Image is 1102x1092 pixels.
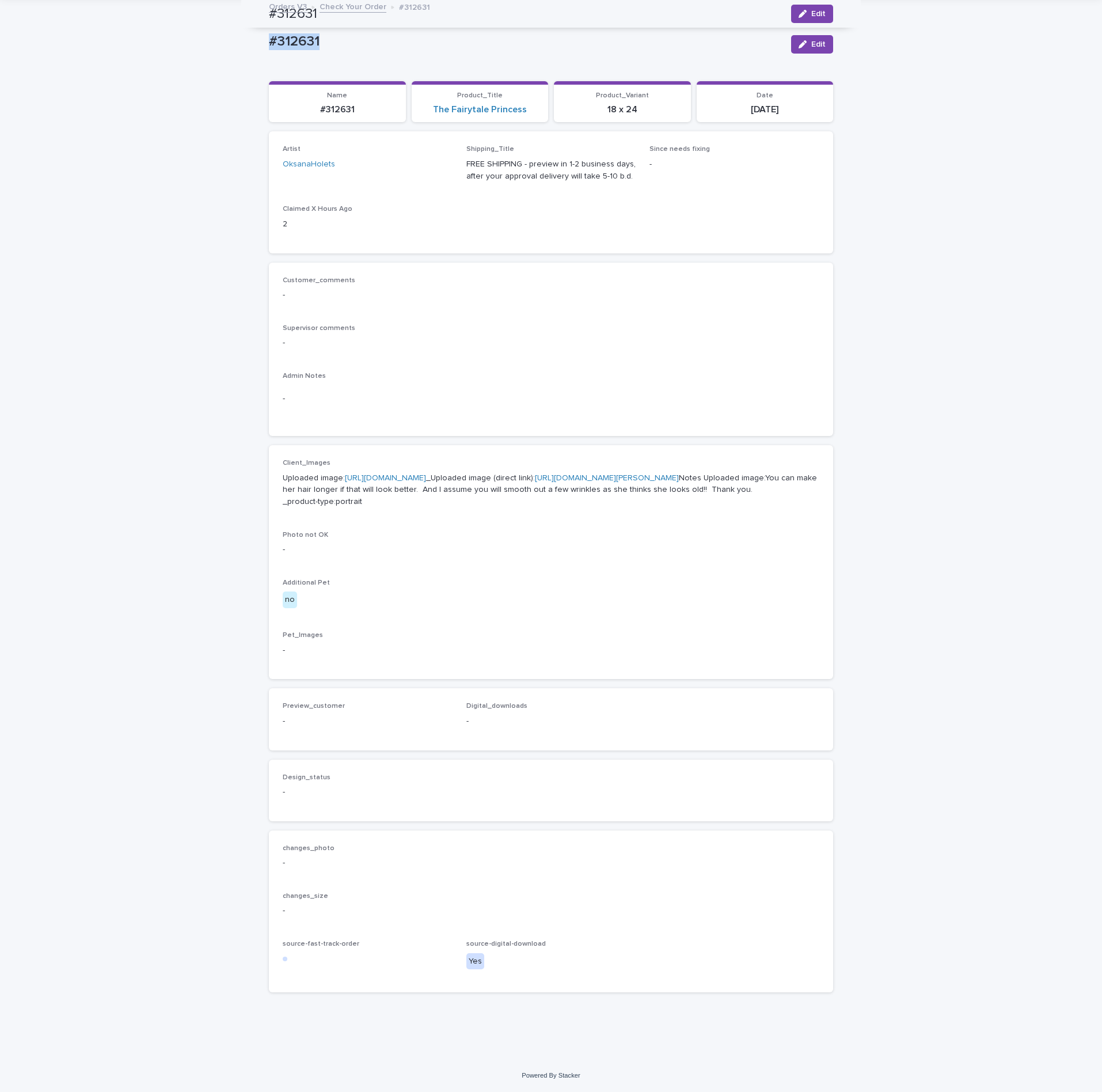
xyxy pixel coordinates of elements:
[283,579,330,586] span: Additional Pet
[283,715,453,727] p: -
[283,905,819,917] p: -
[433,104,527,115] a: The Fairytale Princess
[283,277,355,284] span: Customer_comments
[466,715,636,727] p: -
[535,474,679,482] a: [URL][DOMAIN_NAME][PERSON_NAME]
[283,845,335,852] span: changes_photo
[283,289,819,301] p: -
[457,92,503,99] span: Product_Title
[345,474,426,482] a: [URL][DOMAIN_NAME]
[561,104,684,115] p: 18 x 24
[522,1072,580,1079] a: Powered By Stacker
[791,35,833,54] button: Edit
[283,472,819,508] p: Uploaded image: _Uploaded image (direct link): Notes Uploaded image:You can make her hair longer ...
[283,703,345,710] span: Preview_customer
[466,941,546,947] span: source-digital-download
[283,158,335,170] a: OksanaHolets
[466,158,636,183] p: FREE SHIPPING - preview in 1-2 business days, after your approval delivery will take 5-10 b.d.
[283,786,453,798] p: -
[466,953,484,970] div: Yes
[276,104,399,115] p: #312631
[649,158,819,170] p: -
[283,460,330,467] span: Client_Images
[649,146,710,153] span: Since needs fixing
[596,92,649,99] span: Product_Variant
[283,941,359,947] span: source-fast-track-order
[283,591,297,608] div: no
[283,644,819,657] p: -
[283,206,352,213] span: Claimed X Hours Ago
[283,325,355,332] span: Supervisor comments
[757,92,773,99] span: Date
[283,544,819,556] p: -
[283,632,323,639] span: Pet_Images
[283,218,453,230] p: 2
[811,40,826,48] span: Edit
[269,33,782,50] p: #312631
[466,146,514,153] span: Shipping_Title
[704,104,827,115] p: [DATE]
[283,774,330,781] span: Design_status
[283,373,326,380] span: Admin Notes
[283,337,819,349] p: -
[327,92,347,99] span: Name
[283,857,819,869] p: -
[283,532,328,539] span: Photo not OK
[283,893,328,900] span: changes_size
[283,146,301,153] span: Artist
[283,393,819,405] p: -
[466,703,527,710] span: Digital_downloads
